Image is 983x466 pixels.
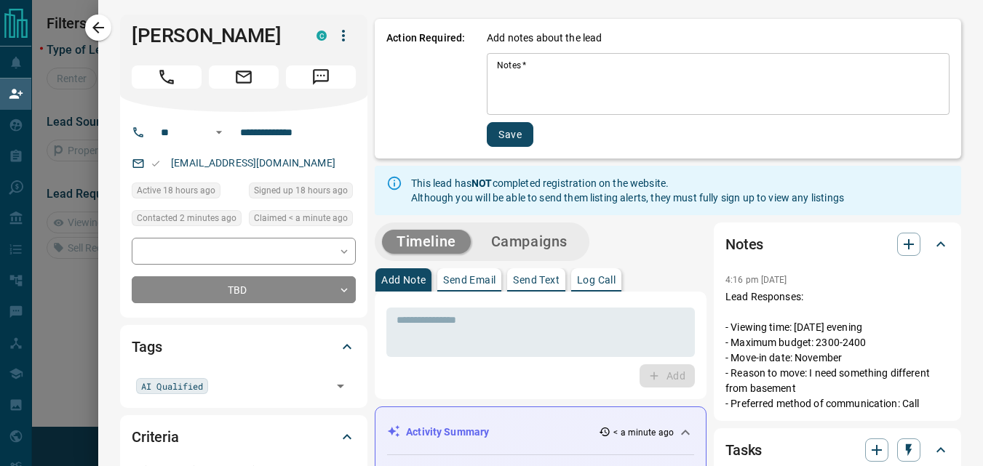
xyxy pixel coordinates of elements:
[132,419,356,454] div: Criteria
[171,157,335,169] a: [EMAIL_ADDRESS][DOMAIN_NAME]
[317,31,327,41] div: condos.ca
[286,65,356,89] span: Message
[132,425,179,449] h2: Criteria
[210,124,228,141] button: Open
[513,275,560,285] p: Send Text
[443,275,496,285] p: Send Email
[132,65,202,89] span: Call
[406,425,489,440] p: Activity Summary
[725,275,787,285] p: 4:16 pm [DATE]
[725,227,950,262] div: Notes
[132,182,242,203] div: Sun Sep 14 2025
[725,233,763,256] h2: Notes
[330,376,351,396] button: Open
[387,419,694,446] div: Activity Summary< a minute ago
[132,24,295,47] h1: [PERSON_NAME]
[487,122,533,147] button: Save
[137,183,215,198] span: Active 18 hours ago
[151,158,161,169] svg: Email Valid
[137,211,236,225] span: Contacted 2 minutes ago
[249,182,356,203] div: Sun Sep 14 2025
[132,210,242,230] div: Mon Sep 15 2025
[725,438,762,462] h2: Tasks
[132,329,356,364] div: Tags
[477,230,582,254] button: Campaigns
[381,275,426,285] p: Add Note
[386,31,465,147] p: Action Required:
[254,183,348,198] span: Signed up 18 hours ago
[725,289,950,411] p: Lead Responses: - Viewing time: [DATE] evening - Maximum budget: 2300-2400 - Move-in date: Novemb...
[132,335,162,358] h2: Tags
[411,170,844,211] div: This lead has completed registration on the website. Although you will be able to send them listi...
[249,210,356,230] div: Mon Sep 15 2025
[471,177,492,189] strong: NOT
[141,379,203,393] span: AI Qualified
[487,31,602,46] p: Add notes about the lead
[613,426,674,439] p: < a minute ago
[132,276,356,303] div: TBD
[382,230,471,254] button: Timeline
[209,65,279,89] span: Email
[254,211,348,225] span: Claimed < a minute ago
[577,275,616,285] p: Log Call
